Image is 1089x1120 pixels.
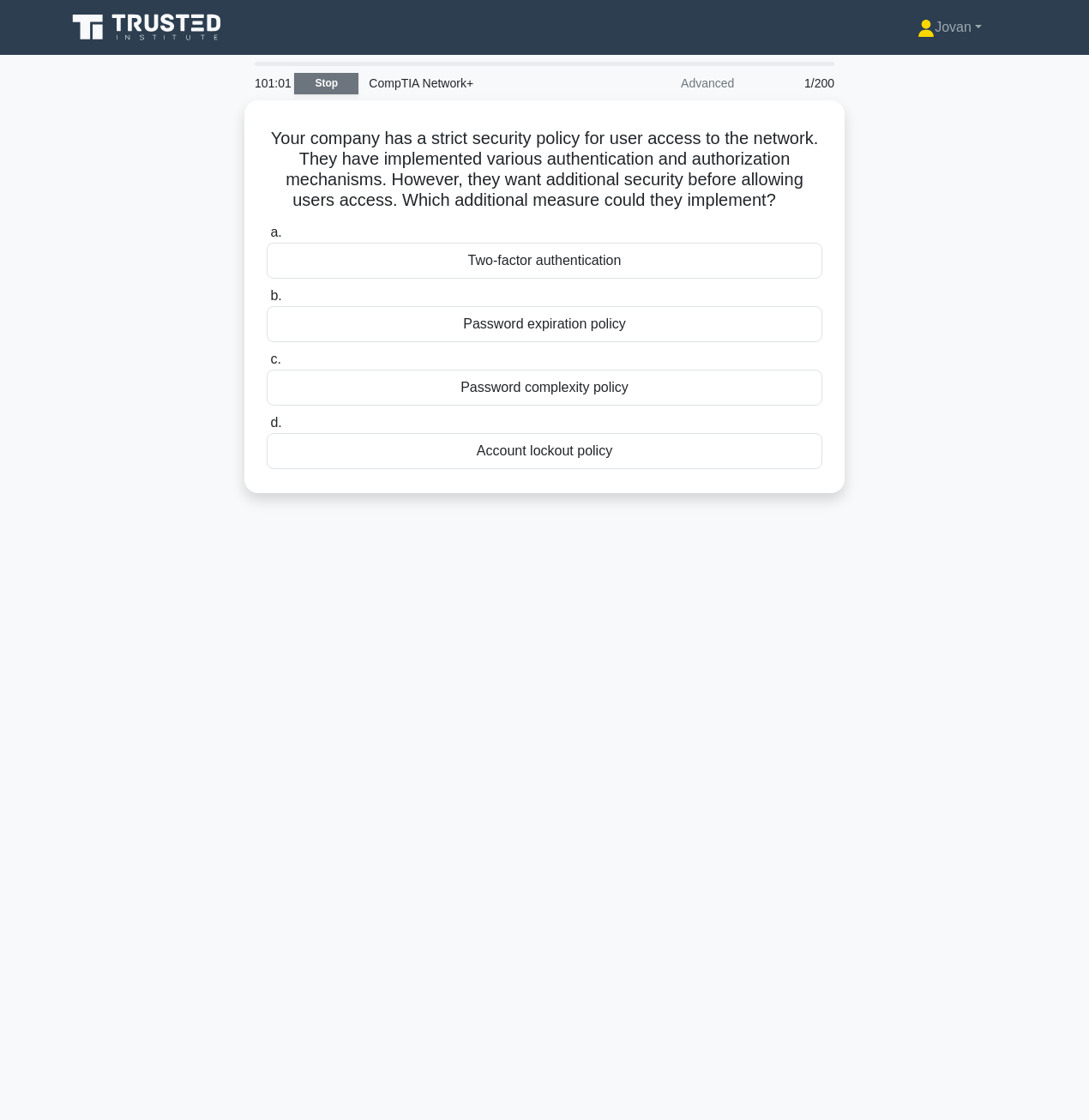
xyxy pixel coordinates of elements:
[744,66,845,100] div: 1/200
[267,370,822,406] div: Password complexity policy
[265,128,824,212] h5: Your company has a strict security policy for user access to the network. They have implemented v...
[270,288,281,303] span: b.
[270,225,281,239] span: a.
[594,66,744,100] div: Advanced
[876,10,1023,45] a: Jovan
[244,66,294,100] div: 101:01
[270,352,280,366] span: c.
[358,66,594,100] div: CompTIA Network+
[270,415,281,430] span: d.
[267,433,822,469] div: Account lockout policy
[294,73,358,94] a: Stop
[267,306,822,342] div: Password expiration policy
[267,243,822,279] div: Two-factor authentication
